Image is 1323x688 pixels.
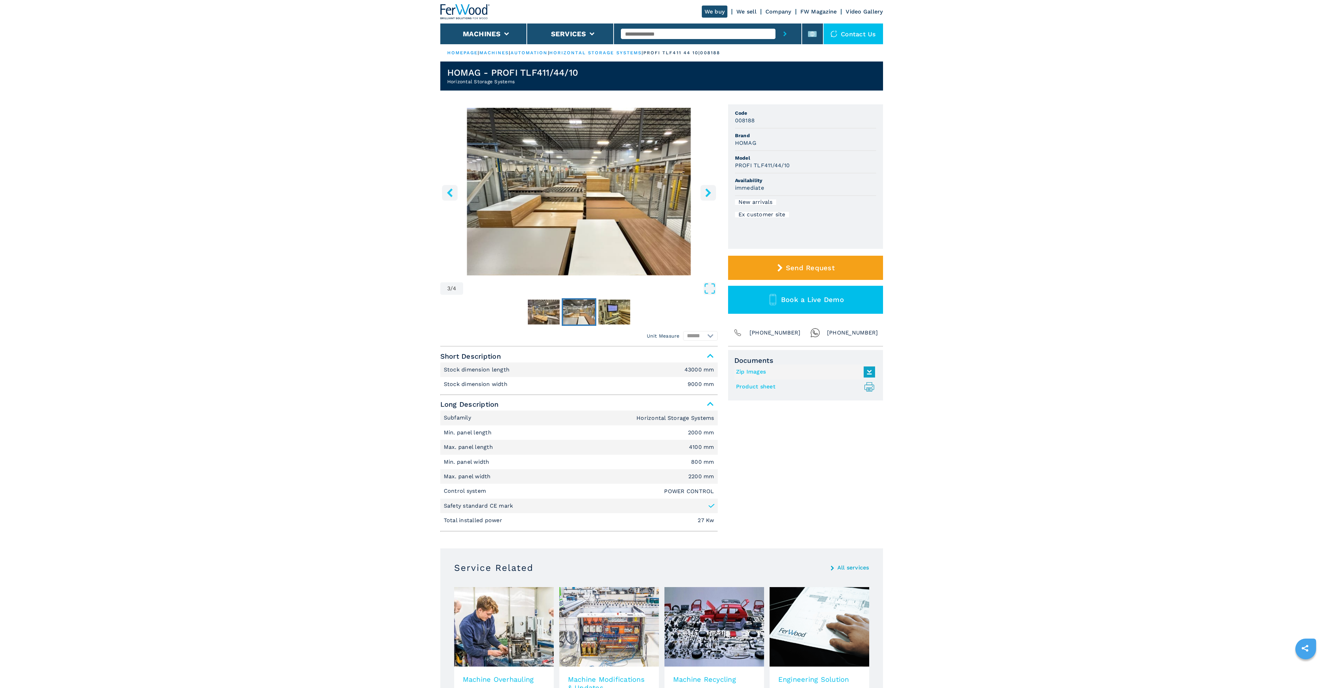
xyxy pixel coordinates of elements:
[837,565,869,571] a: All services
[702,6,728,18] a: We buy
[447,286,450,291] span: 3
[643,50,700,56] p: profi tlf411 44 10 |
[673,675,755,684] h3: Machine Recycling
[735,161,790,169] h3: PROFI TLF411/44/10
[664,489,714,494] em: POWER CONTROL
[691,459,714,465] em: 800 mm
[511,50,548,55] a: automation
[735,139,756,147] h3: HOMAG
[444,502,513,510] p: Safety standard CE mark
[444,473,493,480] p: Max. panel width
[736,381,872,393] a: Product sheet
[664,587,764,667] img: image
[440,108,718,275] img: Horizontal Storage Systems HOMAG PROFI TLF411/44/10
[440,298,718,326] nav: Thumbnail Navigation
[509,50,510,55] span: |
[735,154,876,161] span: Model
[450,286,453,291] span: /
[734,356,877,365] span: Documents
[700,50,720,56] p: 008188
[444,458,491,466] p: Min. panel width
[688,430,714,435] em: 2000 mm
[728,256,883,280] button: Send Request
[440,398,718,411] span: Long Description
[827,328,878,338] span: [PHONE_NUMBER]
[549,50,642,55] a: horizontal storage systems
[598,300,630,324] img: 615b6700b4cfceaf5aeadf487161eab0
[735,199,776,205] div: New arrivals
[444,366,512,374] p: Stock dimension length
[735,212,789,217] div: Ex customer site
[444,380,509,388] p: Stock dimension width
[444,517,504,524] p: Total installed power
[465,282,716,295] button: Open Fullscreen
[454,587,554,667] img: image
[551,30,586,38] button: Services
[689,444,714,450] em: 4100 mm
[824,23,883,44] div: Contact us
[735,116,755,124] h3: 008188
[810,328,820,338] img: Whatsapp
[463,675,545,684] h3: Machine Overhauling
[733,328,743,338] img: Phone
[736,8,756,15] a: We sell
[562,298,596,326] button: Go to Slide 3
[548,50,549,55] span: |
[444,487,488,495] p: Control system
[700,185,716,200] button: right-button
[444,429,494,436] p: Min. panel length
[447,67,578,78] h1: HOMAG - PROFI TLF411/44/10
[775,23,794,44] button: submit-button
[463,30,501,38] button: Machines
[453,286,456,291] span: 4
[447,50,478,55] a: HOMEPAGE
[642,50,643,55] span: |
[800,8,837,15] a: FW Magazine
[688,474,714,479] em: 2200 mm
[440,108,718,275] div: Go to Slide 3
[440,4,490,19] img: Ferwood
[735,184,764,192] h3: immediate
[479,50,509,55] a: machines
[647,332,680,339] em: Unit Measure
[688,381,714,387] em: 9000 mm
[685,367,714,373] em: 43000 mm
[440,362,718,392] div: Short Description
[442,185,458,200] button: left-button
[735,110,876,116] span: Code
[1294,657,1318,683] iframe: Chat
[528,300,560,324] img: 03dc9e8da9b6b867096d907d8fbc141b
[778,675,861,684] h3: Engineering Solution
[846,8,883,15] a: Video Gallery
[597,298,632,326] button: Go to Slide 4
[440,350,718,362] span: Short Description
[440,411,718,528] div: Short Description
[765,8,791,15] a: Company
[454,562,533,573] h3: Service Related
[447,78,578,85] h2: Horizontal Storage Systems
[1296,640,1314,657] a: sharethis
[770,587,869,667] img: image
[636,415,714,421] em: Horizontal Storage Systems
[781,295,844,304] span: Book a Live Demo
[735,177,876,184] span: Availability
[444,443,495,451] p: Max. panel length
[698,518,714,523] em: 27 Kw
[728,286,883,314] button: Book a Live Demo
[830,30,837,37] img: Contact us
[736,366,872,378] a: Zip Images
[559,587,659,667] img: image
[526,298,561,326] button: Go to Slide 2
[750,328,801,338] span: [PHONE_NUMBER]
[786,264,835,272] span: Send Request
[563,300,595,324] img: 521b1807c146c211518136e92329e87c
[478,50,479,55] span: |
[444,414,473,422] p: Subfamily
[735,132,876,139] span: Brand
